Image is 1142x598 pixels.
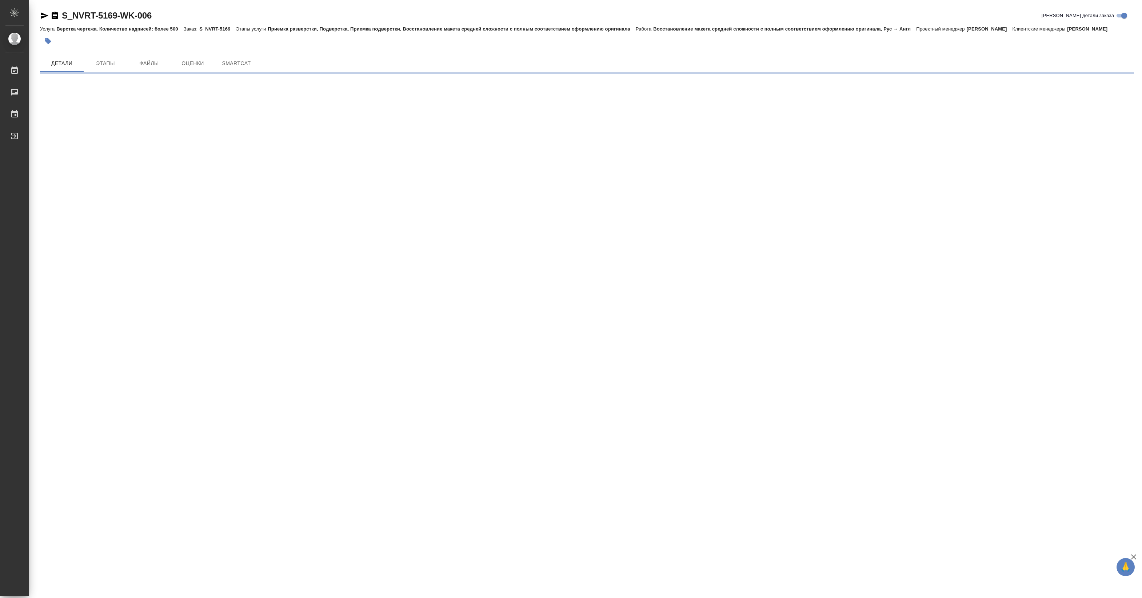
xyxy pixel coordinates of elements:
p: Клиентские менеджеры [1013,26,1067,32]
span: Файлы [132,59,167,68]
p: [PERSON_NAME] [967,26,1013,32]
p: Этапы услуги [236,26,268,32]
span: Детали [44,59,79,68]
span: [PERSON_NAME] детали заказа [1042,12,1114,19]
p: [PERSON_NAME] [1067,26,1113,32]
a: S_NVRT-5169-WK-006 [62,11,152,20]
button: Добавить тэг [40,33,56,49]
p: Восстановление макета средней сложности с полным соответствием оформлению оригинала, Рус → Англ [653,26,916,32]
span: 🙏 [1119,559,1132,575]
span: Оценки [175,59,210,68]
p: Заказ: [184,26,199,32]
button: Скопировать ссылку для ЯМессенджера [40,11,49,20]
p: S_NVRT-5169 [199,26,236,32]
span: Этапы [88,59,123,68]
p: Работа [636,26,654,32]
p: Проектный менеджер [916,26,966,32]
p: Услуга [40,26,56,32]
button: 🙏 [1117,558,1135,576]
p: Верстка чертежа. Количество надписей: более 500 [56,26,183,32]
span: SmartCat [219,59,254,68]
p: Приемка разверстки, Подверстка, Приемка подверстки, Восстановление макета средней сложности с пол... [268,26,635,32]
button: Скопировать ссылку [51,11,59,20]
